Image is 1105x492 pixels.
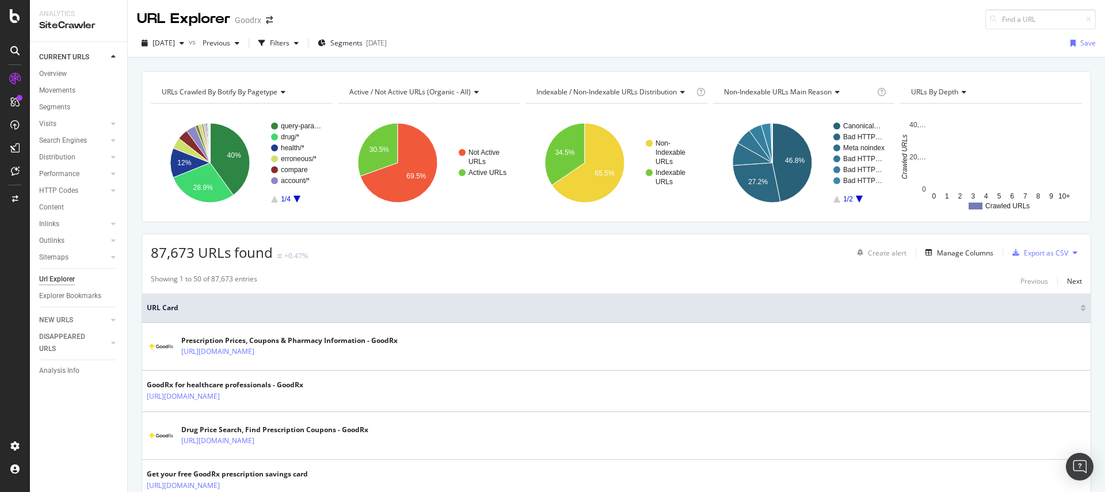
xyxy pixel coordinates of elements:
text: 30.5% [369,146,388,154]
div: Sitemaps [39,251,68,264]
text: Meta noindex [843,144,885,152]
div: Performance [39,168,79,180]
span: URLs Crawled By Botify By pagetype [162,87,277,97]
div: Open Intercom Messenger [1066,453,1093,480]
button: Export as CSV [1008,243,1068,262]
text: 27.2% [748,178,768,186]
text: account/* [281,177,310,185]
div: NEW URLS [39,314,73,326]
svg: A chart. [525,113,706,213]
svg: A chart. [713,113,893,213]
button: Previous [198,34,244,52]
div: Previous [1020,276,1048,286]
a: Explorer Bookmarks [39,290,119,302]
div: Explorer Bookmarks [39,290,101,302]
text: 20,… [910,153,927,161]
a: Distribution [39,151,108,163]
text: Crawled URLs [985,202,1030,210]
a: Overview [39,68,119,80]
div: Visits [39,118,56,130]
a: Outlinks [39,235,108,247]
span: Previous [198,38,230,48]
span: Non-Indexable URLs Main Reason [724,87,832,97]
text: 2 [958,192,962,200]
div: Analysis Info [39,365,79,377]
span: Indexable / Non-Indexable URLs distribution [536,87,677,97]
svg: A chart. [338,113,519,213]
text: URLs [656,158,673,166]
div: Create alert [868,248,906,258]
h4: Indexable / Non-Indexable URLs Distribution [534,83,694,101]
div: [DATE] [366,38,387,48]
text: 1/2 [843,195,853,203]
div: CURRENT URLS [39,51,89,63]
h4: Active / Not Active URLs [347,83,510,101]
button: Next [1067,274,1082,288]
img: main image [147,428,176,443]
button: Manage Columns [921,246,993,260]
div: Distribution [39,151,75,163]
a: NEW URLS [39,314,108,326]
div: A chart. [151,113,331,213]
text: URLs [468,158,486,166]
span: 2025 Sep. 26th [153,38,175,48]
div: URL Explorer [137,9,230,29]
text: 10+ [1058,192,1070,200]
span: URLs by Depth [911,87,958,97]
text: 3 [971,192,976,200]
a: [URL][DOMAIN_NAME] [181,435,254,447]
h4: Non-Indexable URLs Main Reason [722,83,875,101]
span: Active / Not Active URLs (organic - all) [349,87,471,97]
a: Url Explorer [39,273,119,285]
text: erroneous/* [281,155,317,163]
text: URLs [656,178,673,186]
a: Analysis Info [39,365,119,377]
button: Previous [1020,274,1048,288]
div: Content [39,201,64,213]
a: [URL][DOMAIN_NAME] [147,480,220,491]
div: +0.47% [284,251,308,261]
a: Sitemaps [39,251,108,264]
text: 28.9% [193,184,213,192]
text: Crawled URLs [901,135,909,179]
text: Not Active [468,148,500,157]
div: Segments [39,101,70,113]
text: 0 [923,185,927,193]
div: Next [1067,276,1082,286]
text: Indexable [656,148,685,157]
text: Bad HTTP… [843,133,882,141]
text: Non- [656,139,670,147]
a: Visits [39,118,108,130]
a: Content [39,201,119,213]
text: drug/* [281,133,299,141]
a: Inlinks [39,218,108,230]
text: 7 [1023,192,1027,200]
button: [DATE] [137,34,189,52]
text: 69.5% [406,172,426,180]
div: HTTP Codes [39,185,78,197]
button: Create alert [852,243,906,262]
text: query-para… [281,122,321,130]
text: 9 [1050,192,1054,200]
text: compare [281,166,308,174]
div: Search Engines [39,135,87,147]
a: Search Engines [39,135,108,147]
div: Filters [270,38,289,48]
text: Active URLs [468,169,506,177]
div: A chart. [900,113,1080,213]
a: Movements [39,85,119,97]
text: 1 [945,192,949,200]
h4: URLs by Depth [909,83,1072,101]
div: Prescription Prices, Coupons & Pharmacy Information - GoodRx [181,335,398,346]
text: Bad HTTP… [843,177,882,185]
div: Url Explorer [39,273,75,285]
text: 12% [177,159,191,167]
text: 8 [1037,192,1041,200]
text: Bad HTTP… [843,155,882,163]
button: Filters [254,34,303,52]
div: arrow-right-arrow-left [266,16,273,24]
button: Segments[DATE] [313,34,391,52]
text: Bad HTTP… [843,166,882,174]
div: Drug Price Search, Find Prescription Coupons - GoodRx [181,425,368,435]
